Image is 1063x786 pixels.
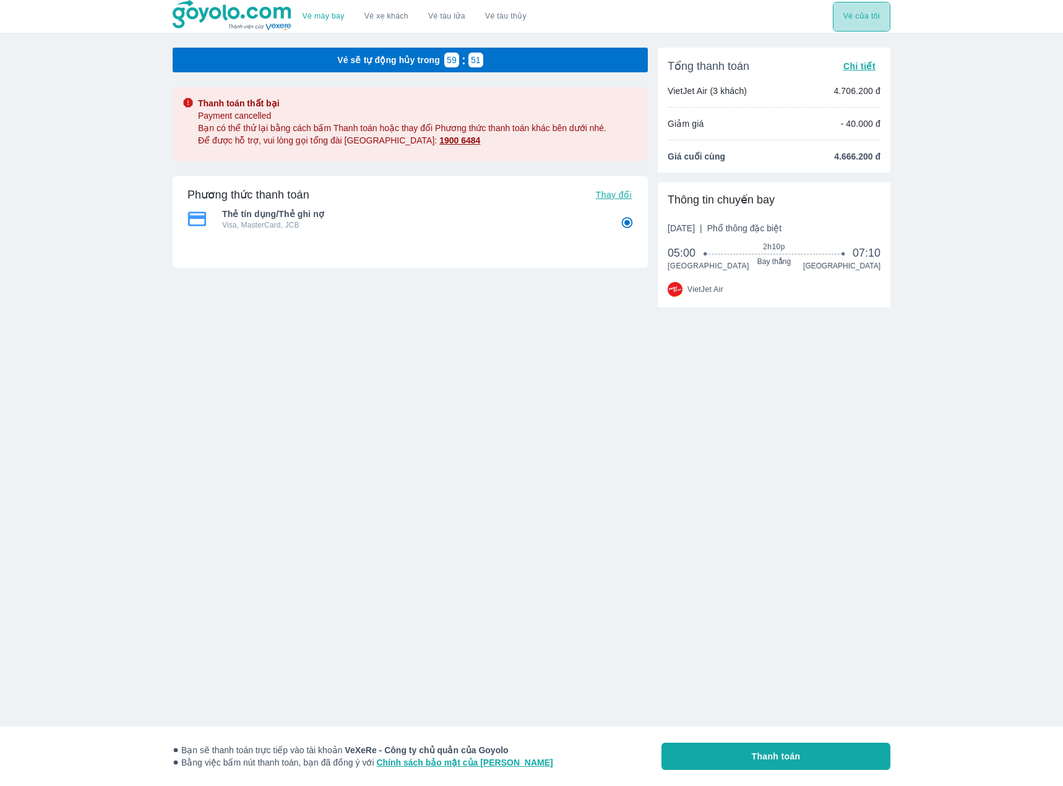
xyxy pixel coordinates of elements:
[752,750,801,763] span: Thanh toán
[345,745,508,755] strong: VeXeRe - Công ty chủ quản của Goyolo
[840,117,880,130] p: - 40.000 đ
[668,59,749,74] span: Tổng thanh toán
[834,150,880,163] span: 4.666.200 đ
[475,2,536,32] button: Vé tàu thủy
[183,97,194,108] img: alert
[838,58,880,75] button: Chi tiết
[833,2,890,32] button: Vé của tôi
[668,150,725,163] span: Giá cuối cùng
[173,756,553,769] span: Bằng việc bấm nút thanh toán, bạn đã đồng ý với
[700,223,702,233] span: |
[293,2,536,32] div: choose transportation mode
[833,85,880,97] p: 4.706.200 đ
[376,758,553,767] a: Chính sách bảo mật của [PERSON_NAME]
[173,744,553,756] span: Bạn sẽ thanh toán trực tiếp vào tài khoản
[222,220,603,230] p: Visa, MasterCard, JCB
[187,211,206,226] img: Thẻ tín dụng/Thẻ ghi nợ
[668,85,747,97] p: VietJet Air (3 khách)
[668,222,781,234] span: [DATE]
[668,117,704,130] p: Giảm giá
[707,223,781,233] span: Phổ thông đặc biệt
[853,246,880,260] span: 07:10
[687,284,723,294] span: VietJet Air
[591,186,637,203] button: Thay đổi
[222,208,603,220] span: Thẻ tín dụng/Thẻ ghi nợ
[337,54,440,66] p: Vé sẽ tự động hủy trong
[668,192,880,207] div: Thông tin chuyến bay
[303,12,345,21] a: Vé máy bay
[843,61,876,71] span: Chi tiết
[198,109,606,134] span: Payment cancelled Bạn có thể thử lại bằng cách bấm Thanh toán hoặc thay đổi Phương thức thanh toá...
[668,246,706,260] span: 05:00
[471,54,481,66] p: 51
[706,257,843,267] span: Bay thẳng
[198,97,606,109] span: Thanh toán thất bại
[364,12,408,21] a: Vé xe khách
[187,204,633,234] div: Thẻ tín dụng/Thẻ ghi nợThẻ tín dụng/Thẻ ghi nợVisa, MasterCard, JCB
[596,190,632,200] span: Thay đổi
[447,54,457,66] p: 59
[459,54,468,66] p: :
[706,242,843,252] span: 2h10p
[661,743,890,770] button: Thanh toán
[187,187,309,202] h6: Phương thức thanh toán
[833,2,890,32] div: choose transportation mode
[418,2,475,32] a: Vé tàu lửa
[198,135,480,145] span: Để được hỗ trợ, vui lòng gọi tổng đài [GEOGRAPHIC_DATA]:
[439,134,480,147] a: 1900 6484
